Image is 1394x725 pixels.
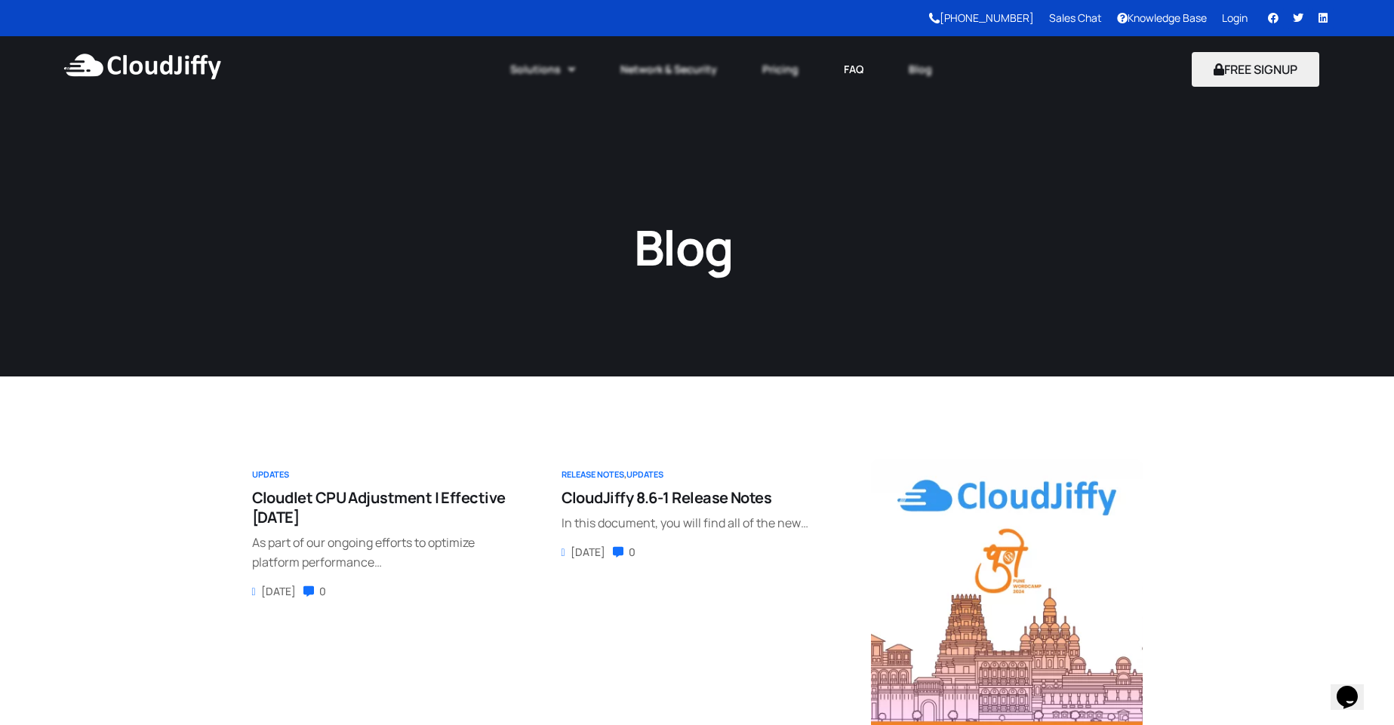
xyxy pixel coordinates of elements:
a: Sales Chat [1049,11,1102,25]
a: Updates [252,468,289,480]
a: Updates [626,468,663,480]
a: Network & Security [598,53,740,86]
span: Cloudlet CPU Adjustment | Effective [DATE] [252,487,506,527]
a: Cloudlet CPU Adjustment | Effective [DATE] [252,481,524,527]
h1: Blog [342,216,1024,278]
div: , [562,468,663,481]
a: Pricing [740,53,821,86]
a: Release Notes [562,468,624,480]
a: FREE SIGNUP [1192,61,1319,78]
div: 0 [303,583,334,600]
div: As part of our ongoing efforts to optimize platform performance… [252,533,524,572]
div: [DATE] [562,544,613,561]
a: CloudJiffy 8.6-1 Release Notes [562,481,772,508]
a: [PHONE_NUMBER] [929,11,1034,25]
a: Solutions [488,53,598,86]
a: Blog [886,53,955,86]
a: FAQ [821,53,886,86]
a: Knowledge Base [1117,11,1207,25]
div: [DATE] [252,583,303,600]
button: FREE SIGNUP [1192,52,1319,87]
iframe: chat widget [1331,665,1379,710]
div: In this document, you will find all of the new… [562,514,808,533]
a: Login [1222,11,1248,25]
div: 0 [613,544,643,561]
span: CloudJiffy 8.6-1 Release Notes [562,487,772,508]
